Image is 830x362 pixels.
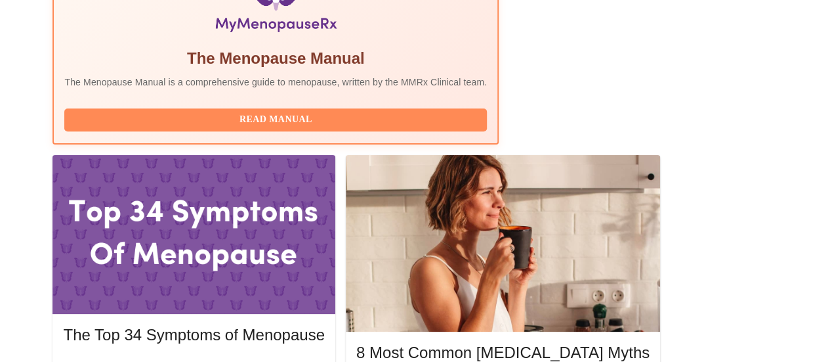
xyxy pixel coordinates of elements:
[64,76,487,89] p: The Menopause Manual is a comprehensive guide to menopause, written by the MMRx Clinical team.
[64,113,490,124] a: Read Manual
[77,112,474,128] span: Read Manual
[64,48,487,69] h5: The Menopause Manual
[63,325,324,346] h5: The Top 34 Symptoms of Menopause
[64,108,487,131] button: Read Manual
